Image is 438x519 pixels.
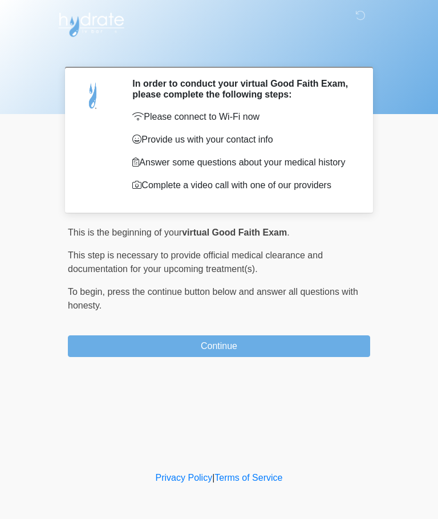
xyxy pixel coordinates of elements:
[56,9,126,38] img: Hydrate IV Bar - Arcadia Logo
[132,110,353,124] p: Please connect to Wi-Fi now
[132,78,353,100] h2: In order to conduct your virtual Good Faith Exam, please complete the following steps:
[68,335,370,357] button: Continue
[76,78,111,112] img: Agent Avatar
[68,228,182,237] span: This is the beginning of your
[212,473,214,482] a: |
[182,228,287,237] strong: virtual Good Faith Exam
[214,473,282,482] a: Terms of Service
[68,287,358,310] span: press the continue button below and answer all questions with honesty.
[68,287,107,297] span: To begin,
[132,179,353,192] p: Complete a video call with one of our providers
[287,228,289,237] span: .
[132,133,353,147] p: Provide us with your contact info
[59,41,379,62] h1: ‎ ‎ ‎ ‎
[132,156,353,169] p: Answer some questions about your medical history
[68,250,323,274] span: This step is necessary to provide official medical clearance and documentation for your upcoming ...
[156,473,213,482] a: Privacy Policy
